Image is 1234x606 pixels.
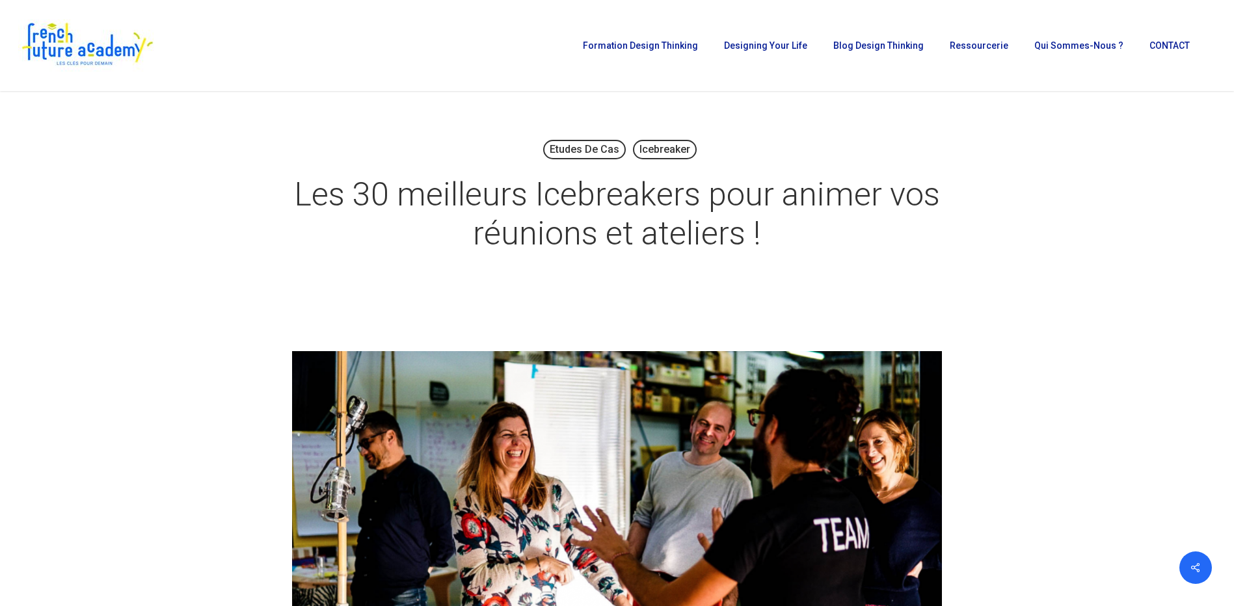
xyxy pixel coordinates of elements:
span: Ressourcerie [950,40,1008,51]
span: Formation Design Thinking [583,40,698,51]
img: French Future Academy [18,20,155,72]
a: Etudes de cas [543,140,626,159]
span: CONTACT [1149,40,1190,51]
a: CONTACT [1143,41,1196,50]
span: Blog Design Thinking [833,40,924,51]
span: Designing Your Life [724,40,807,51]
h1: Les 30 meilleurs Icebreakers pour animer vos réunions et ateliers ! [292,162,943,266]
a: Blog Design Thinking [827,41,930,50]
a: Ressourcerie [943,41,1015,50]
span: Qui sommes-nous ? [1034,40,1123,51]
a: Designing Your Life [718,41,814,50]
a: Qui sommes-nous ? [1028,41,1130,50]
a: Formation Design Thinking [576,41,704,50]
a: Icebreaker [633,140,697,159]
